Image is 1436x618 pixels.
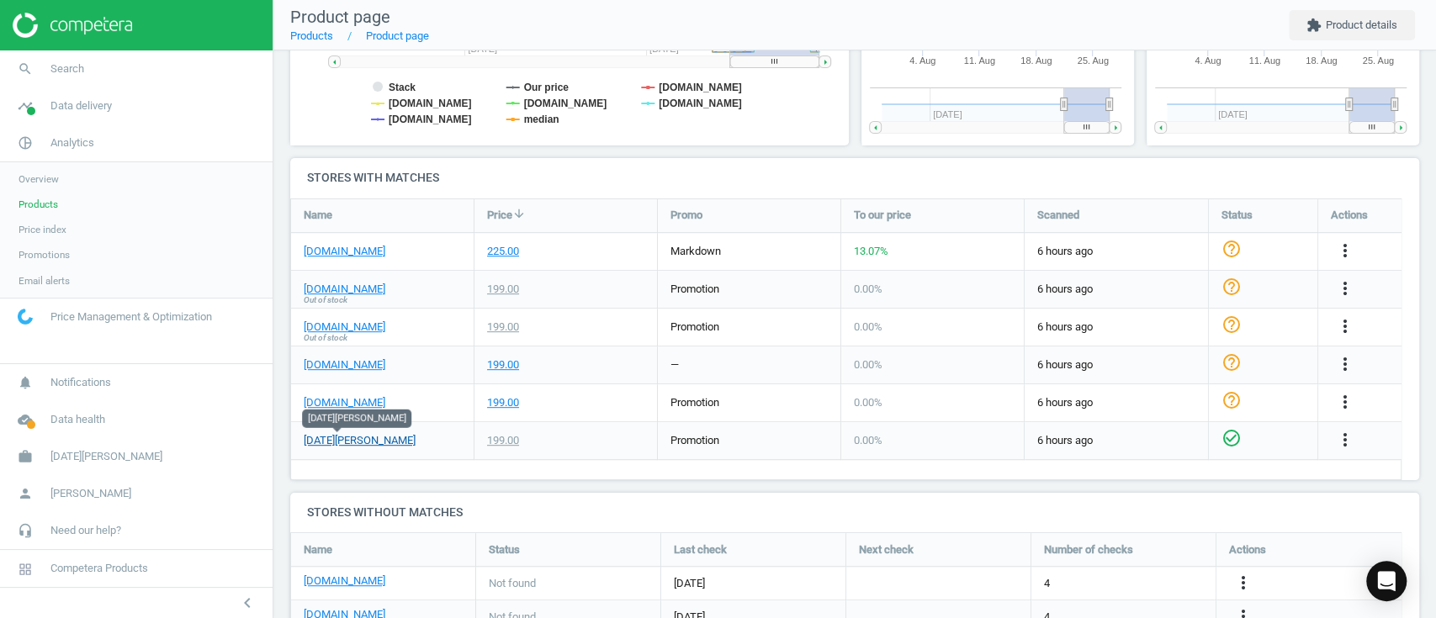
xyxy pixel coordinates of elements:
i: more_vert [1335,430,1355,450]
tspan: 11. Aug [963,55,994,66]
tspan: median [524,114,559,125]
span: [DATE] [674,576,833,591]
span: To our price [854,208,911,223]
tspan: 25. Aug [1077,55,1108,66]
span: Price index [19,223,66,236]
i: more_vert [1335,316,1355,336]
i: extension [1306,18,1322,33]
i: more_vert [1335,392,1355,412]
span: Data delivery [50,98,112,114]
span: Actions [1229,542,1266,557]
tspan: 4. Aug [909,55,935,66]
div: 199.00 [487,282,519,297]
div: 199.00 [487,357,519,372]
a: Products [290,29,333,42]
button: more_vert [1335,354,1355,376]
span: Promotions [19,248,70,261]
a: Product page [366,29,429,42]
i: work [9,441,41,473]
span: Products [19,198,58,211]
h4: Stores without matches [290,493,1419,532]
i: more_vert [1335,278,1355,298]
span: Product page [290,7,390,27]
span: Analytics [50,135,94,151]
a: [DOMAIN_NAME] [304,395,385,410]
tspan: [DOMAIN_NAME] [659,82,742,93]
span: Need our help? [50,523,121,538]
span: Out of stock [304,332,347,344]
img: wGWNvw8QSZomAAAAABJRU5ErkJggg== [18,309,33,325]
a: [DOMAIN_NAME] [304,357,385,372]
span: promotion [670,434,719,446]
div: 225.00 [487,244,519,259]
h4: Stores with matches [290,158,1419,198]
button: more_vert [1335,392,1355,414]
span: 6 hours ago [1037,433,1195,448]
span: markdown [670,245,721,257]
span: promotion [670,396,719,409]
tspan: [DOMAIN_NAME] [389,98,472,109]
button: extensionProduct details [1289,10,1415,40]
span: Scanned [1037,208,1079,223]
span: Not found [489,576,536,591]
span: 4 [1044,576,1050,591]
span: 6 hours ago [1037,244,1195,259]
span: promotion [670,320,719,333]
div: 199.00 [487,433,519,448]
span: Search [50,61,84,77]
a: [DOMAIN_NAME] [304,573,385,589]
div: [DATE][PERSON_NAME] [302,409,411,427]
span: 0.00 % [854,396,882,409]
a: [DATE][PERSON_NAME] [304,433,416,448]
span: Name [304,542,332,557]
span: 0.00 % [854,358,882,371]
span: Number of checks [1044,542,1133,557]
div: 199.00 [487,395,519,410]
span: 6 hours ago [1037,282,1195,297]
span: Data health [50,412,105,427]
i: more_vert [1233,573,1253,593]
tspan: 11. Aug [1248,55,1280,66]
i: timeline [9,90,41,122]
span: Status [489,542,520,557]
span: Promo [670,208,702,223]
div: Open Intercom Messenger [1366,561,1407,601]
i: notifications [9,367,41,399]
span: 6 hours ago [1037,395,1195,410]
span: Email alerts [19,274,70,288]
tspan: 4. Aug [1195,55,1221,66]
i: person [9,478,41,510]
div: — [670,357,679,372]
button: more_vert [1335,316,1355,338]
span: 0.00 % [854,434,882,446]
tspan: 25. Aug [1362,55,1393,66]
a: [DOMAIN_NAME] [304,320,385,335]
span: Price [487,208,512,223]
button: more_vert [1335,240,1355,262]
span: Price Management & Optimization [50,309,212,325]
tspan: Our price [524,82,570,93]
i: cloud_done [9,404,41,436]
i: more_vert [1335,240,1355,261]
tspan: [DOMAIN_NAME] [389,114,472,125]
i: search [9,53,41,85]
span: Next check [859,542,914,557]
tspan: [DOMAIN_NAME] [524,98,607,109]
div: 199.00 [487,320,519,335]
span: 13.07 % [854,245,888,257]
span: promotion [670,283,719,295]
tspan: Stack [389,82,416,93]
i: help_outline [1221,277,1242,297]
tspan: 18. Aug [1020,55,1052,66]
span: Overview [19,172,59,186]
span: Last check [674,542,727,557]
span: Competera Products [50,561,148,576]
i: headset_mic [9,515,41,547]
span: Status [1221,208,1253,223]
span: Out of stock [304,294,347,306]
span: 6 hours ago [1037,357,1195,372]
i: help_outline [1221,352,1242,372]
button: more_vert [1233,573,1253,594]
button: more_vert [1335,278,1355,300]
tspan: 18. Aug [1306,55,1337,66]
